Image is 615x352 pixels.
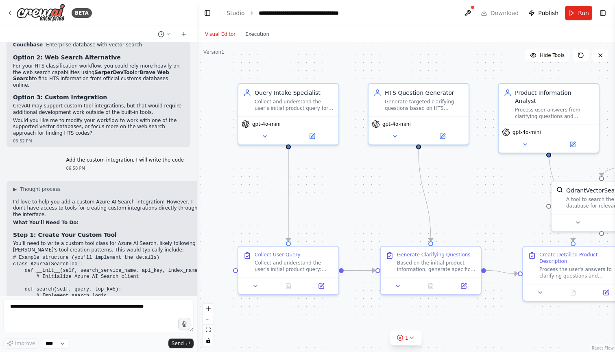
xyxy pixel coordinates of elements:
[13,42,184,48] li: - Enterprise database with vector search
[203,49,225,55] div: Version 1
[227,10,245,16] a: Studio
[414,281,448,291] button: No output available
[203,304,214,346] div: React Flow controls
[486,267,518,278] g: Edge from 071aebd1-d59a-4db3-bb34-6f32a4d7b5ba to 6994a092-e5c1-425c-82e9-c8d088ca8310
[271,281,306,291] button: No output available
[13,103,184,116] p: CrewAI may support custom tool integrations, but that would require additional development work o...
[203,325,214,335] button: fit view
[255,260,334,273] div: Collect and understand the user's initial product query: {user_query}. Gather basic product infor...
[66,157,184,164] p: Add the custom integration, I will write the code
[13,118,184,137] p: Would you like me to modify your workflow to work with one of the supported vector databases, or ...
[252,121,281,127] span: gpt-4o-mini
[515,89,594,105] div: Product Information Analyst
[592,346,614,350] a: React Flow attribution
[66,165,184,171] div: 06:58 PM
[13,199,203,218] p: I'd love to help you add a custom Azure AI Search integration! However, I don't have access to to...
[13,186,17,192] span: ▶
[203,335,214,346] button: toggle interactivity
[238,246,339,295] div: Collect User QueryCollect and understand the user's initial product query: {user_query}. Gather b...
[3,338,39,349] button: Improve
[72,8,92,18] div: BETA
[578,9,589,17] span: Run
[565,6,592,20] button: Run
[13,220,79,225] strong: What You'll Need To Do:
[550,140,595,149] button: Open in side panel
[13,186,61,192] button: ▶Thought process
[545,149,577,241] g: Edge from 23270586-f8b2-41e0-bff8-620cc2e8388d to 6994a092-e5c1-425c-82e9-c8d088ca8310
[155,29,174,39] button: Switch to previous chat
[307,281,335,291] button: Open in side panel
[498,83,600,153] div: Product Information AnalystProcess user answers from clarifying questions and synthesize them int...
[515,107,594,120] div: Process user answers from clarifying questions and synthesize them into a comprehensive, detailed...
[405,334,409,342] span: 1
[255,89,334,97] div: Query Intake Specialist
[414,149,435,241] g: Edge from eb844069-1b67-462e-ae98-a9239ee2e48b to 071aebd1-d59a-4db3-bb34-6f32a4d7b5ba
[200,29,240,39] button: Visual Editor
[385,89,464,97] div: HTS Question Generator
[419,131,465,141] button: Open in side panel
[556,186,563,193] img: QdrantVectorSearchTool
[13,70,169,82] strong: Brave Web Search
[289,131,335,141] button: Open in side panel
[13,63,184,88] p: For your HTS classification workflow, you could rely more heavily on the web search capabilities ...
[538,9,558,17] span: Publish
[255,251,301,258] div: Collect User Query
[397,260,476,273] div: Based on the initial product information, generate specific clarifying questions about materials,...
[20,186,61,192] span: Thought process
[385,98,464,112] div: Generate targeted clarifying questions based on HTS classification requirements to gather specifi...
[397,251,471,258] div: Generate Clarifying Questions
[525,49,569,62] button: Hide Tools
[284,149,292,241] g: Edge from bb04914c-be57-402c-bf34-91dc89f90eee to 66f6f5de-aefb-4302-9131-2d69430f4955
[13,240,203,253] p: You'll need to write a custom tool class for Azure AI Search, likely following [PERSON_NAME]'s to...
[16,4,65,22] img: Logo
[597,7,608,19] button: Show right sidebar
[13,255,203,305] code: # Example structure (you'll implement the details) class AzureAISearchTool: def __init__(self, se...
[368,83,469,145] div: HTS Question GeneratorGenerate targeted clarifying questions based on HTS classification requirem...
[13,42,43,48] strong: Couchbase
[449,281,478,291] button: Open in side panel
[512,129,541,136] span: gpt-4o-mini
[172,340,184,347] span: Send
[556,288,591,297] button: No output available
[178,318,190,330] button: Click to speak your automation idea
[255,98,334,112] div: Collect and understand the user's initial product query for {user_query}, ensuring we have basic ...
[203,314,214,325] button: zoom out
[380,246,482,295] div: Generate Clarifying QuestionsBased on the initial product information, generate specific clarifyi...
[15,340,35,347] span: Improve
[344,267,375,275] g: Edge from 66f6f5de-aefb-4302-9131-2d69430f4955 to 071aebd1-d59a-4db3-bb34-6f32a4d7b5ba
[202,7,213,19] button: Hide left sidebar
[382,121,411,127] span: gpt-4o-mini
[94,70,134,75] strong: SerperDevTool
[13,94,107,101] strong: Option 3: Custom Integration
[390,330,422,345] button: 1
[240,29,274,39] button: Execution
[203,304,214,314] button: zoom in
[13,54,121,61] strong: Option 2: Web Search Alternative
[227,9,350,17] nav: breadcrumb
[13,138,184,144] div: 06:52 PM
[540,52,565,59] span: Hide Tools
[525,6,562,20] button: Publish
[168,339,194,348] button: Send
[238,83,339,145] div: Query Intake SpecialistCollect and understand the user's initial product query for {user_query}, ...
[177,29,190,39] button: Start a new chat
[13,232,117,238] strong: Step 1: Create Your Custom Tool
